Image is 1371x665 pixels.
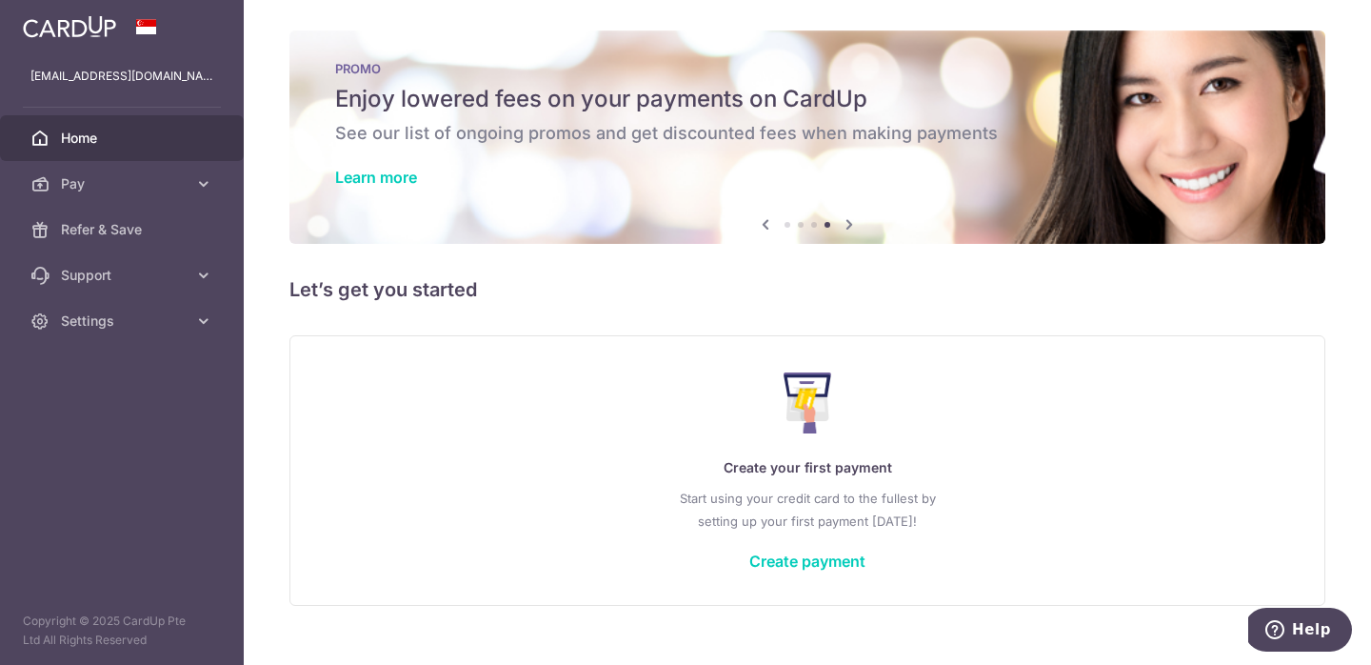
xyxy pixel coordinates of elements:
[784,373,832,433] img: Make Payment
[335,61,1280,76] p: PROMO
[335,168,417,187] a: Learn more
[289,30,1325,244] img: Latest Promos banner
[23,15,116,38] img: CardUp
[1248,608,1352,655] iframe: Opens a widget where you can find more information
[61,220,187,239] span: Refer & Save
[61,312,187,331] span: Settings
[749,552,865,571] a: Create payment
[289,274,1325,305] h5: Let’s get you started
[335,84,1280,114] h5: Enjoy lowered fees on your payments on CardUp
[328,456,1286,479] p: Create your first payment
[61,266,187,285] span: Support
[61,129,187,148] span: Home
[30,67,213,86] p: [EMAIL_ADDRESS][DOMAIN_NAME]
[328,487,1286,533] p: Start using your credit card to the fullest by setting up your first payment [DATE]!
[61,174,187,193] span: Pay
[335,122,1280,145] h6: See our list of ongoing promos and get discounted fees when making payments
